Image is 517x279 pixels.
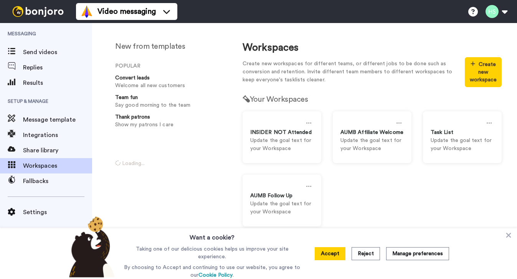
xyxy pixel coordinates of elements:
p: Taking one of our delicious cookies helps us improve your site experience. [122,245,302,261]
a: Convert leadsWelcome all new customers [111,74,227,90]
li: POPULAR [115,62,227,70]
span: Integrations [23,130,92,140]
span: Settings [23,208,92,217]
span: Share library [23,146,92,155]
span: Message template [23,115,92,124]
img: bj-logo-header-white.svg [9,6,67,17]
a: AUMB Affiliate WelcomeUpdate the goal text for your Workspace [333,111,411,163]
span: Send videos [23,48,92,57]
p: Say good morning to the team [115,101,224,109]
span: Video messaging [97,6,156,17]
span: Replies [23,63,92,72]
a: Thank patronsShow my patrons I care [111,113,227,129]
h2: New from templates [115,42,227,51]
p: Welcome all new customers [115,82,224,90]
a: Team funSay good morning to the team [111,94,227,109]
div: Task List [431,129,494,137]
h2: Your Workspaces [243,95,502,104]
div: AUMB Affiliate Welcome [340,129,404,137]
h1: Workspaces [243,42,502,53]
p: Update the goal text for your Workspace [431,137,494,153]
img: bear-with-cookie.png [62,216,119,277]
a: Create new workspace [465,77,502,83]
p: Create new workspaces for different teams, or different jobs to be done such as conversion and re... [243,60,465,84]
strong: Team fun [115,95,138,100]
div: INSIDER NOT Attended [250,129,314,137]
button: Accept [315,247,345,260]
p: Update the goal text for your Workspace [250,137,314,153]
p: Update the goal text for your Workspace [340,137,404,153]
button: Manage preferences [386,247,449,260]
div: AUMB Follow Up [250,192,314,200]
strong: Thank patrons [115,114,150,120]
span: Workspaces [23,161,92,170]
a: AUMB Follow UpUpdate the goal text for your Workspace [243,175,321,226]
span: Fallbacks [23,177,92,186]
img: vm-color.svg [81,5,93,18]
span: Loading... [115,161,145,166]
p: Show my patrons I care [115,121,224,129]
h3: Want a cookie? [190,228,235,242]
a: Cookie Policy [198,272,233,278]
button: Create new workspace [465,57,502,87]
button: Reject [352,247,380,260]
p: By choosing to Accept and continuing to use our website, you agree to our . [122,264,302,279]
a: Task ListUpdate the goal text for your Workspace [423,111,502,163]
span: Results [23,78,92,87]
strong: Convert leads [115,75,150,81]
p: Update the goal text for your Workspace [250,200,314,216]
a: INSIDER NOT AttendedUpdate the goal text for your Workspace [243,111,321,163]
